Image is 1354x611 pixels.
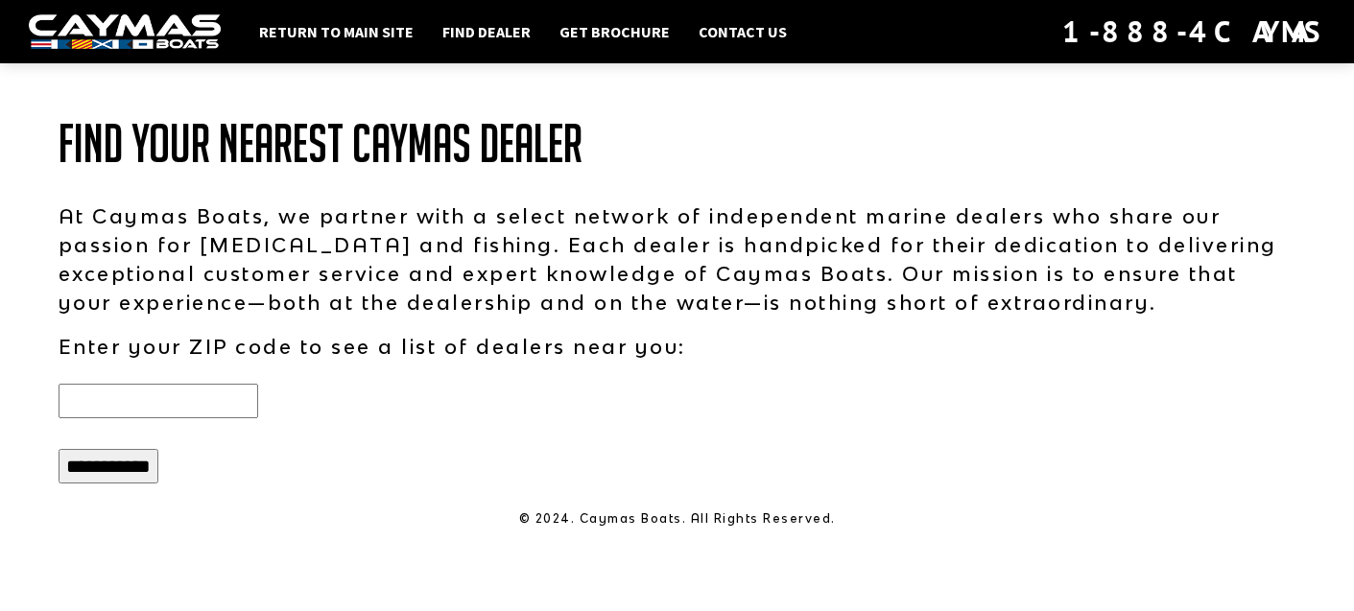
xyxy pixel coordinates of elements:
img: white-logo-c9c8dbefe5ff5ceceb0f0178aa75bf4bb51f6bca0971e226c86eb53dfe498488.png [29,14,221,50]
a: Find Dealer [433,19,540,44]
p: At Caymas Boats, we partner with a select network of independent marine dealers who share our pas... [59,201,1296,317]
a: Contact Us [689,19,796,44]
a: Get Brochure [550,19,679,44]
p: © 2024. Caymas Boats. All Rights Reserved. [59,510,1296,528]
a: Return to main site [249,19,423,44]
p: Enter your ZIP code to see a list of dealers near you: [59,332,1296,361]
h1: Find Your Nearest Caymas Dealer [59,115,1296,173]
div: 1-888-4CAYMAS [1062,11,1325,53]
